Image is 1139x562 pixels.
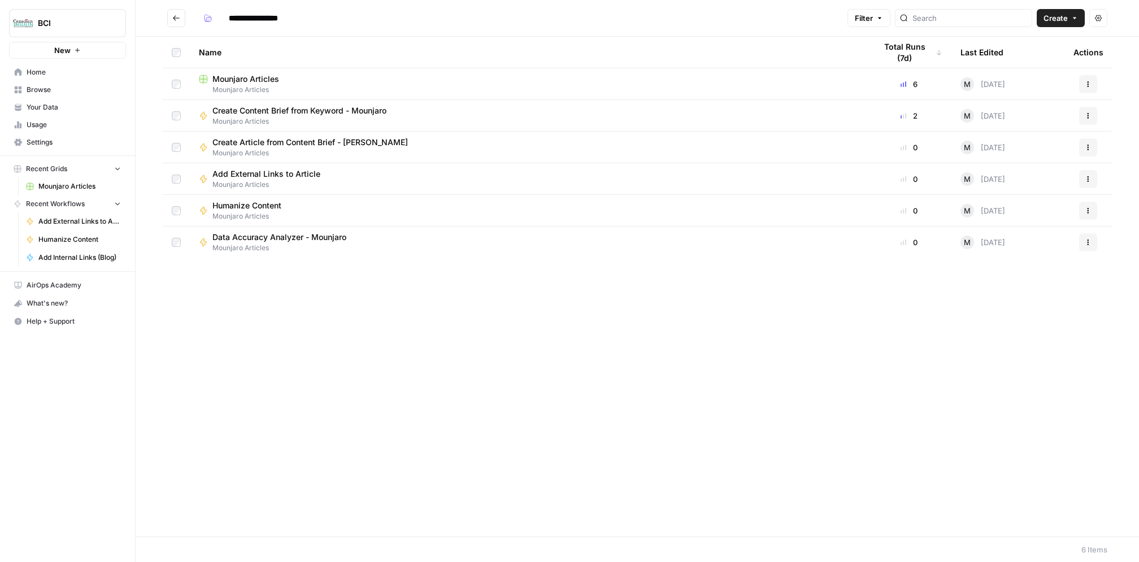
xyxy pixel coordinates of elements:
[199,105,858,127] a: Create Content Brief from Keyword - MounjaroMounjaro Articles
[212,73,279,85] span: Mounjaro Articles
[964,205,971,216] span: M
[876,110,942,121] div: 2
[960,77,1005,91] div: [DATE]
[960,204,1005,217] div: [DATE]
[27,137,121,147] span: Settings
[876,37,942,68] div: Total Runs (7d)
[1044,12,1068,24] span: Create
[964,79,971,90] span: M
[13,13,33,33] img: BCI Logo
[21,212,126,230] a: Add External Links to Article
[21,249,126,267] a: Add Internal Links (Blog)
[9,42,126,59] button: New
[212,180,329,190] span: Mounjaro Articles
[9,9,126,37] button: Workspace: BCI
[212,148,417,158] span: Mounjaro Articles
[9,81,126,99] a: Browse
[960,236,1005,249] div: [DATE]
[38,252,121,263] span: Add Internal Links (Blog)
[21,230,126,249] a: Humanize Content
[9,116,126,134] a: Usage
[960,109,1005,123] div: [DATE]
[964,142,971,153] span: M
[9,195,126,212] button: Recent Workflows
[1073,37,1103,68] div: Actions
[212,116,395,127] span: Mounjaro Articles
[21,177,126,195] a: Mounjaro Articles
[26,164,67,174] span: Recent Grids
[212,211,290,221] span: Mounjaro Articles
[54,45,71,56] span: New
[876,237,942,248] div: 0
[212,105,386,116] span: Create Content Brief from Keyword - Mounjaro
[9,133,126,151] a: Settings
[199,73,858,95] a: Mounjaro ArticlesMounjaro Articles
[38,234,121,245] span: Humanize Content
[38,18,106,29] span: BCI
[38,181,121,191] span: Mounjaro Articles
[199,232,858,253] a: Data Accuracy Analyzer - MounjaroMounjaro Articles
[27,67,121,77] span: Home
[876,79,942,90] div: 6
[964,237,971,248] span: M
[26,199,85,209] span: Recent Workflows
[199,137,858,158] a: Create Article from Content Brief - [PERSON_NAME]Mounjaro Articles
[199,200,858,221] a: Humanize ContentMounjaro Articles
[960,37,1003,68] div: Last Edited
[38,216,121,226] span: Add External Links to Article
[9,312,126,330] button: Help + Support
[876,173,942,185] div: 0
[847,9,890,27] button: Filter
[1037,9,1085,27] button: Create
[199,37,858,68] div: Name
[212,200,281,211] span: Humanize Content
[1081,544,1107,555] div: 6 Items
[199,85,858,95] span: Mounjaro Articles
[964,110,971,121] span: M
[212,232,346,243] span: Data Accuracy Analyzer - Mounjaro
[212,168,320,180] span: Add External Links to Article
[167,9,185,27] button: Go back
[27,85,121,95] span: Browse
[876,142,942,153] div: 0
[9,276,126,294] a: AirOps Academy
[9,294,126,312] button: What's new?
[876,205,942,216] div: 0
[10,295,125,312] div: What's new?
[9,98,126,116] a: Your Data
[212,137,408,148] span: Create Article from Content Brief - [PERSON_NAME]
[912,12,1027,24] input: Search
[964,173,971,185] span: M
[960,172,1005,186] div: [DATE]
[960,141,1005,154] div: [DATE]
[27,120,121,130] span: Usage
[212,243,355,253] span: Mounjaro Articles
[9,160,126,177] button: Recent Grids
[27,316,121,326] span: Help + Support
[855,12,873,24] span: Filter
[27,102,121,112] span: Your Data
[27,280,121,290] span: AirOps Academy
[9,63,126,81] a: Home
[199,168,858,190] a: Add External Links to ArticleMounjaro Articles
